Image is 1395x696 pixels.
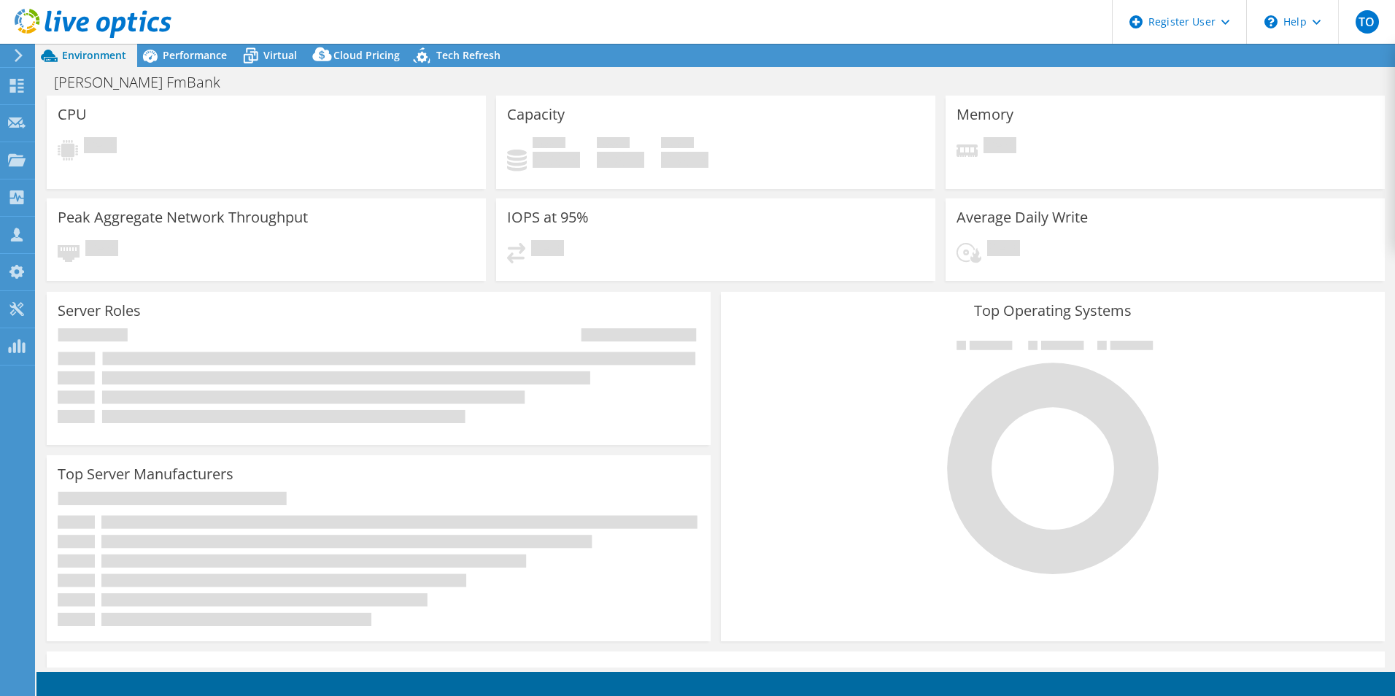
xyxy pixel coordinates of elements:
[333,48,400,62] span: Cloud Pricing
[957,209,1088,225] h3: Average Daily Write
[163,48,227,62] span: Performance
[58,303,141,319] h3: Server Roles
[58,107,87,123] h3: CPU
[58,466,233,482] h3: Top Server Manufacturers
[732,303,1374,319] h3: Top Operating Systems
[84,137,117,157] span: Pending
[987,240,1020,260] span: Pending
[263,48,297,62] span: Virtual
[62,48,126,62] span: Environment
[957,107,1013,123] h3: Memory
[47,74,243,90] h1: [PERSON_NAME] FmBank
[984,137,1016,157] span: Pending
[661,152,708,168] h4: 0 GiB
[85,240,118,260] span: Pending
[597,137,630,152] span: Free
[1264,15,1278,28] svg: \n
[436,48,501,62] span: Tech Refresh
[507,107,565,123] h3: Capacity
[507,209,589,225] h3: IOPS at 95%
[533,152,580,168] h4: 0 GiB
[661,137,694,152] span: Total
[1356,10,1379,34] span: TO
[58,209,308,225] h3: Peak Aggregate Network Throughput
[597,152,644,168] h4: 0 GiB
[531,240,564,260] span: Pending
[533,137,565,152] span: Used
